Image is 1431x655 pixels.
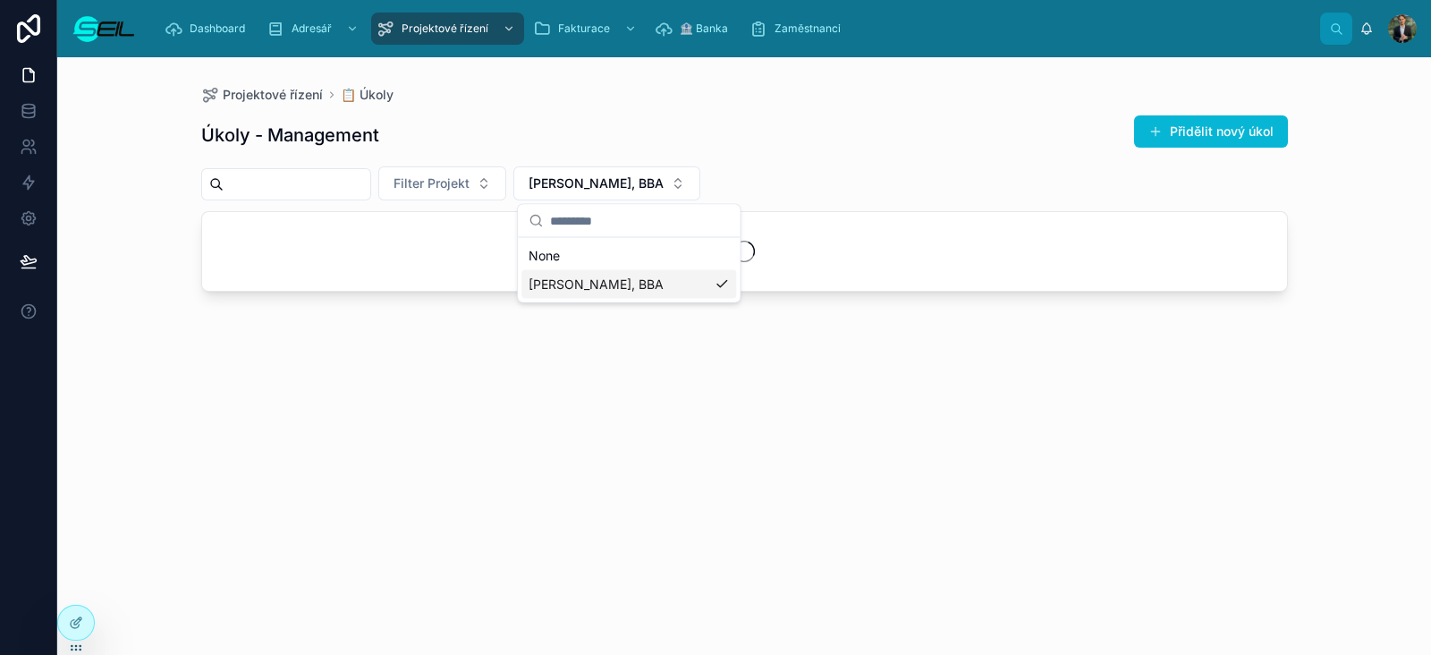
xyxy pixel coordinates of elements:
span: Filter Projekt [394,174,470,192]
a: Zaměstnanci [744,13,853,45]
a: 🏦 Banka [649,13,741,45]
a: 📋 Úkoly [341,86,394,104]
a: Adresář [261,13,368,45]
span: Zaměstnanci [775,21,841,36]
a: Dashboard [159,13,258,45]
div: Suggestions [518,238,740,302]
h1: Úkoly - Management [201,123,379,148]
span: [PERSON_NAME], BBA [529,276,664,293]
span: Projektové řízení [223,86,323,104]
span: [PERSON_NAME], BBA [529,174,664,192]
a: Projektové řízení [201,86,323,104]
button: Select Button [513,166,700,200]
span: Fakturace [558,21,610,36]
a: Fakturace [528,13,646,45]
button: Přidělit nový úkol [1134,115,1288,148]
span: Adresář [292,21,332,36]
div: scrollable content [150,9,1320,48]
span: Dashboard [190,21,245,36]
div: None [521,242,736,270]
img: App logo [72,14,136,43]
span: Projektové řízení [402,21,488,36]
span: 🏦 Banka [680,21,728,36]
a: Projektové řízení [371,13,524,45]
button: Select Button [378,166,506,200]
